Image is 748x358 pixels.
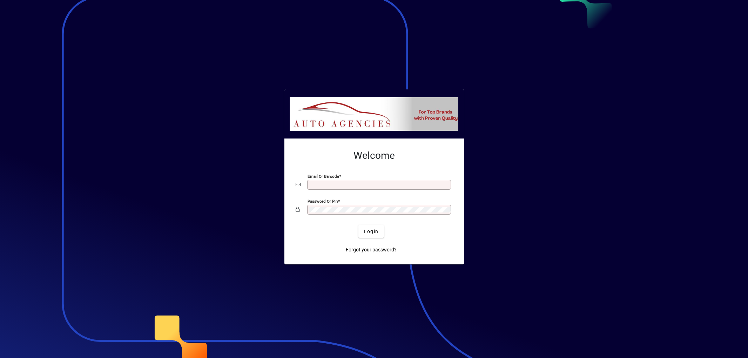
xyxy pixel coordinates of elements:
h2: Welcome [296,150,453,162]
span: Login [364,228,378,235]
mat-label: Password or Pin [308,199,338,204]
mat-label: Email or Barcode [308,174,339,179]
button: Login [358,225,384,238]
a: Forgot your password? [343,243,399,256]
span: Forgot your password? [346,246,397,254]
